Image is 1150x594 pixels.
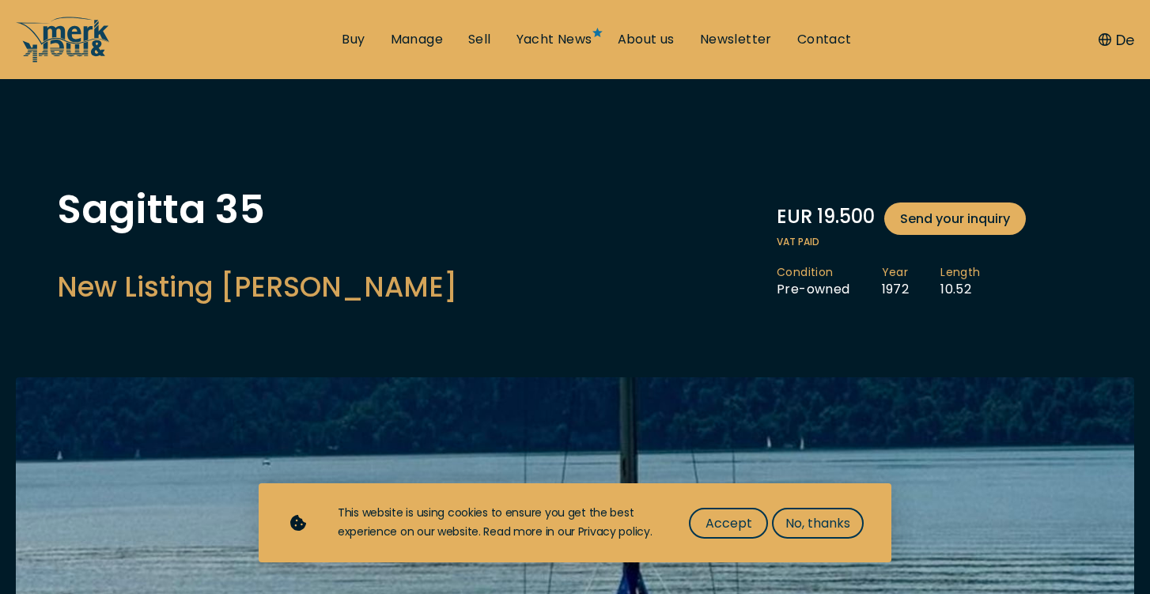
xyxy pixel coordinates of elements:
a: Buy [342,31,365,48]
span: Length [940,265,980,281]
a: Manage [391,31,443,48]
li: Pre-owned [777,265,882,298]
a: Yacht News [516,31,592,48]
div: This website is using cookies to ensure you get the best experience on our website. Read more in ... [338,504,657,542]
button: No, thanks [772,508,864,539]
button: De [1099,29,1134,51]
h2: New Listing [PERSON_NAME] [57,267,457,306]
span: Accept [706,513,752,533]
a: Sell [468,31,491,48]
li: 10.52 [940,265,1012,298]
button: Accept [689,508,768,539]
a: Newsletter [700,31,772,48]
li: 1972 [882,265,941,298]
span: Year [882,265,910,281]
h1: Sagitta 35 [57,190,457,229]
span: Send your inquiry [900,209,1010,229]
div: EUR 19.500 [777,202,1093,235]
a: About us [618,31,675,48]
a: Send your inquiry [884,202,1026,235]
span: Condition [777,265,850,281]
span: No, thanks [785,513,850,533]
a: Privacy policy [578,524,650,539]
span: VAT paid [777,235,1093,249]
a: Contact [797,31,852,48]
